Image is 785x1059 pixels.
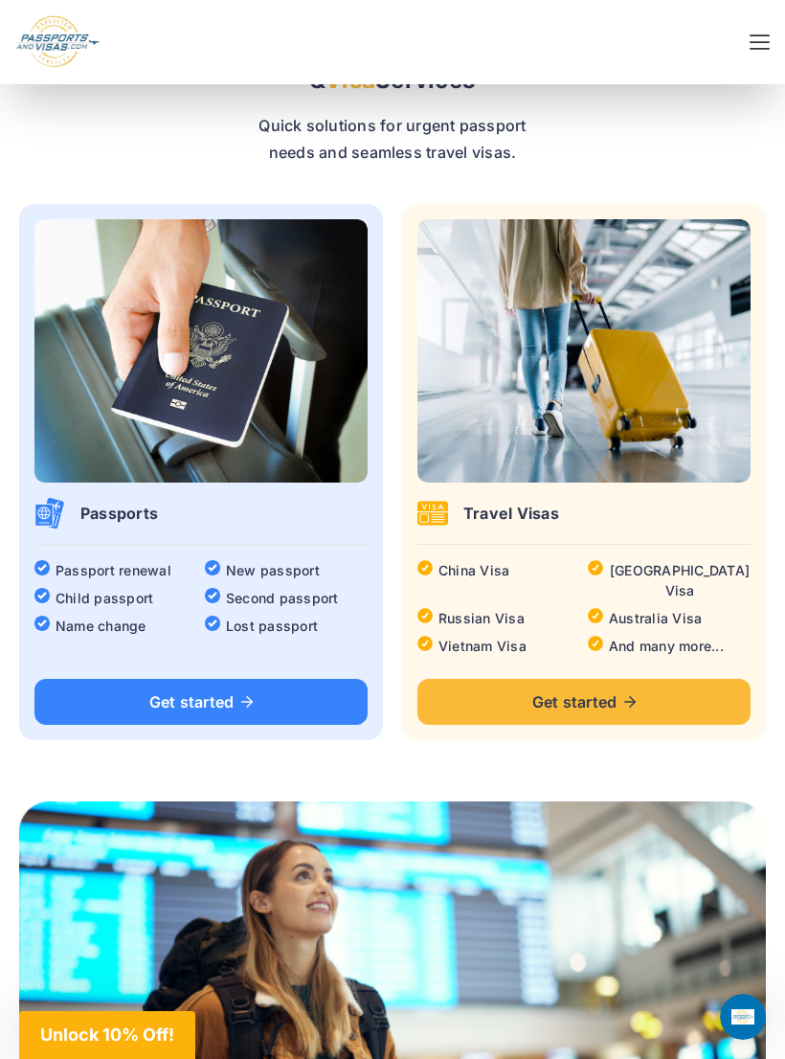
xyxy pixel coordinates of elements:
iframe: Intercom live chat [720,994,766,1040]
li: Second passport [205,588,368,608]
li: Lost passport [205,616,368,636]
li: Name change [34,616,197,636]
h3: Passports [34,498,368,529]
li: China Visa [417,560,580,600]
li: Russian Visa [417,608,580,628]
h5: Quick solutions for urgent passport needs and seamless travel visas. [19,112,766,166]
li: And many more... [588,636,751,656]
span: Unlock 10% Off! [40,1025,174,1045]
div: & Services [19,67,766,94]
a: Get started [34,679,368,725]
span: Get started [57,694,345,710]
img: Logo [15,15,101,69]
li: Child passport [34,588,197,608]
h3: Travel Visas [417,498,751,529]
img: Service [34,219,368,483]
li: Passport renewal [34,560,197,580]
img: Service [417,219,751,483]
li: [GEOGRAPHIC_DATA] Visa [588,560,751,600]
span: Get started [440,694,728,710]
li: New passport [205,560,368,580]
a: Get started [417,679,751,725]
div: Unlock 10% Off! [19,1011,195,1059]
li: Vietnam Visa [417,636,580,656]
li: Australia Visa [588,608,751,628]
